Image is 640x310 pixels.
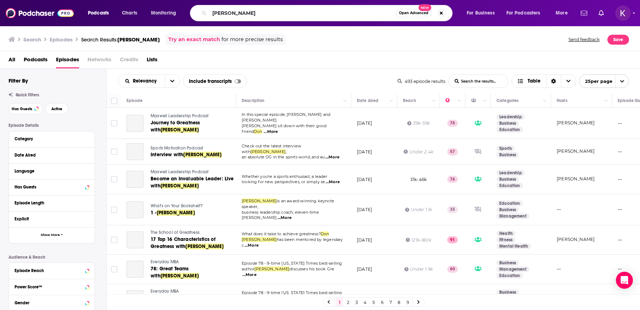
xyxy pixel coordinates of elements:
span: 17 Top 16 Characteristics of Greatness with [151,236,215,249]
div: Has Guests [15,185,83,190]
a: Try an exact match [168,35,220,44]
button: Date Aired [15,151,89,159]
a: 78: Great Teams with[PERSON_NAME] [151,265,235,280]
div: Power Score™ [15,284,83,289]
a: Management [496,213,529,219]
div: Categories [496,96,518,105]
a: Sports [496,146,515,151]
span: for more precise results [221,35,283,44]
button: Category [15,134,89,143]
a: Health [496,231,516,236]
span: Don [254,129,262,134]
p: [DATE] [357,237,372,243]
td: -- [551,194,612,225]
p: [DATE] [357,207,372,213]
span: Toggle select row [111,207,117,213]
span: More [556,8,568,18]
div: Search podcasts, credits, & more... [197,5,459,21]
p: 76 [447,120,458,127]
p: 76 [447,176,458,183]
span: ...More [326,179,340,185]
span: Podcasts [88,8,109,18]
span: Toggle select row [111,120,117,126]
a: Education [496,183,523,188]
span: Monitoring [151,8,176,18]
span: [PERSON_NAME] [161,183,199,189]
a: 1 -[PERSON_NAME] [151,209,235,216]
span: has been mentored by legendary c [242,237,343,248]
a: [PERSON_NAME] [557,176,595,181]
div: Date Aired [357,96,378,105]
span: [PERSON_NAME] [242,198,277,203]
span: All [9,54,15,68]
span: Maxwell Leadership Podcast [151,169,208,174]
span: business leadership coach, eleven-time [PERSON_NAME] [242,210,319,220]
div: Reach [403,96,416,105]
div: Search Results: [81,36,160,43]
a: Podchaser - Follow, Share and Rate Podcasts [6,6,74,20]
a: Business [496,260,519,266]
div: Episode Length [15,201,84,205]
span: Episode 78 - 9-time [US_STATE] Times best-selling [242,290,342,295]
button: Gender [15,298,89,307]
button: open menu [551,7,577,19]
button: Column Actions [481,97,489,105]
span: Quick Filters [16,92,39,97]
td: -- [551,255,612,284]
h3: Episodes [50,36,73,43]
span: ...More [325,154,339,160]
span: 78: Great Teams with [151,266,189,279]
span: [PERSON_NAME] [185,243,224,249]
span: Table [528,79,540,84]
div: Description [242,96,264,105]
div: Category [15,136,84,141]
h2: Filter By [9,77,28,84]
p: 91 [447,236,458,243]
span: ...More [242,272,257,278]
a: What's on Your Bookshelf? [151,203,235,209]
span: The School of Greatness [151,230,200,235]
span: For Business [467,8,495,18]
a: [PERSON_NAME] [557,148,595,154]
span: New [419,4,431,11]
div: Gender [15,300,83,305]
p: [DATE] [357,120,372,126]
a: Become an Invaluable Leader: Live with[PERSON_NAME] [151,175,235,190]
button: Column Actions [602,97,610,105]
span: Maxwell Leadership Podcast [151,113,208,118]
span: Active [51,107,62,111]
button: Column Actions [387,97,395,105]
span: [PERSON_NAME] [157,210,195,216]
span: ...More [264,129,278,135]
span: Logged in as kwignall [615,5,631,21]
a: Business [496,120,519,126]
span: Interview with [151,152,183,158]
a: Leadership [496,114,525,120]
span: Toggle select row [111,266,117,272]
button: Send feedback [566,34,602,45]
span: Show More [41,233,60,237]
h3: Search [23,36,41,43]
p: Episode Details [9,123,95,128]
span: Credits [120,54,138,68]
span: Episode 78 - 9-time [US_STATE] Times best-selling [242,261,342,266]
p: Audience & Reach [9,255,95,260]
span: [PERSON_NAME] [161,273,199,279]
button: Column Actions [541,97,549,105]
span: discusses his book Gre [290,266,334,271]
span: looking for new perspectives, or simply se [242,179,325,184]
span: [PERSON_NAME] [242,237,277,242]
span: [PERSON_NAME] sit down with their good friend [242,123,327,134]
div: Hosts [557,96,567,105]
span: 25 per page [579,76,612,87]
div: 39k-59k [407,120,430,126]
p: 35 [447,206,458,213]
img: User Profile [615,5,631,21]
span: Toggle select row [111,237,117,243]
a: Show notifications dropdown [596,7,607,19]
div: Include transcripts [183,74,247,88]
button: open menu [165,75,180,88]
div: Episode [127,96,142,105]
div: 493 episode results [398,79,445,84]
a: Mental Health [496,243,531,249]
